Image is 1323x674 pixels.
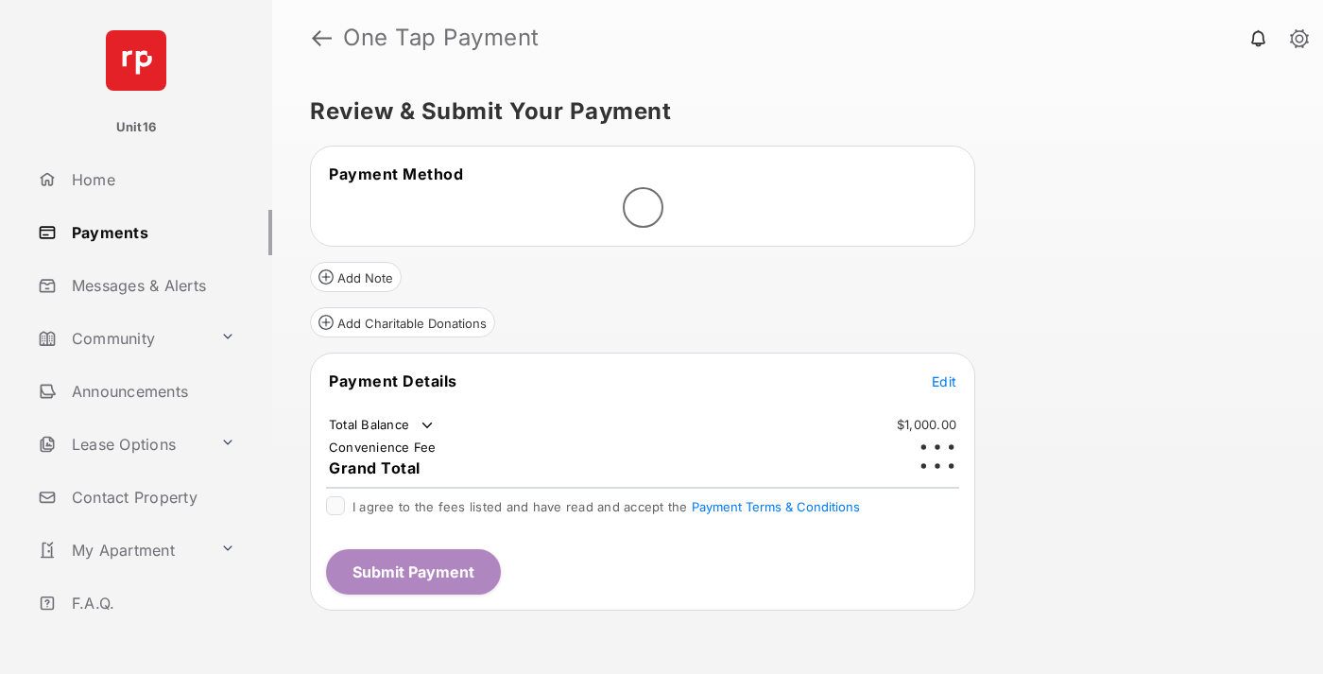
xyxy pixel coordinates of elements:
[329,458,421,477] span: Grand Total
[326,549,501,595] button: Submit Payment
[30,527,213,573] a: My Apartment
[30,210,272,255] a: Payments
[30,369,272,414] a: Announcements
[310,100,1270,123] h5: Review & Submit Your Payment
[352,499,860,514] span: I agree to the fees listed and have read and accept the
[329,372,457,390] span: Payment Details
[310,307,495,337] button: Add Charitable Donations
[30,422,213,467] a: Lease Options
[328,416,437,435] td: Total Balance
[896,416,957,433] td: $1,000.00
[329,164,463,183] span: Payment Method
[932,373,956,389] span: Edit
[343,26,540,49] strong: One Tap Payment
[116,118,157,137] p: Unit16
[310,262,402,292] button: Add Note
[30,316,213,361] a: Community
[30,475,272,520] a: Contact Property
[692,499,860,514] button: I agree to the fees listed and have read and accept the
[106,30,166,91] img: svg+xml;base64,PHN2ZyB4bWxucz0iaHR0cDovL3d3dy53My5vcmcvMjAwMC9zdmciIHdpZHRoPSI2NCIgaGVpZ2h0PSI2NC...
[30,580,272,626] a: F.A.Q.
[30,263,272,308] a: Messages & Alerts
[328,439,438,456] td: Convenience Fee
[30,157,272,202] a: Home
[932,372,956,390] button: Edit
